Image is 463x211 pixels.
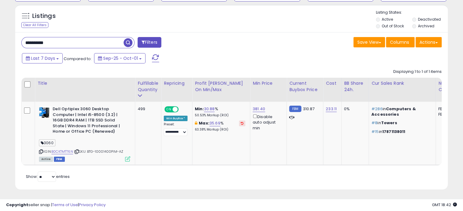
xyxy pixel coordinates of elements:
span: 3060 [39,139,55,146]
span: Sep-25 - Oct-01 [103,55,138,61]
button: Columns [386,37,415,47]
p: Listing States: [376,10,448,15]
div: Disable auto adjust min [253,113,282,131]
span: 17871138011 [382,129,405,134]
div: ASIN: [39,106,130,161]
small: FBM [289,106,301,112]
span: #15 [371,129,379,134]
div: Cur Sales Rank [371,80,433,87]
a: Privacy Policy [79,202,106,208]
div: Fulfillable Quantity [138,80,159,93]
div: seller snap | | [6,202,106,208]
div: BB Share 24h. [344,80,366,93]
p: in [371,120,431,126]
span: Compared to: [64,56,92,62]
span: Columns [390,39,409,45]
button: Actions [416,37,442,47]
label: Deactivated [418,17,440,22]
button: Save View [353,37,385,47]
button: Last 7 Days [22,53,63,63]
p: 50.53% Markup (ROI) [195,113,245,117]
span: #286 [371,106,383,112]
div: Cost [326,80,339,87]
label: Active [382,17,393,22]
a: 381.40 [253,106,265,112]
b: Min: [195,106,204,112]
p: in [371,106,431,117]
strong: Copyright [6,202,28,208]
div: 0% [344,106,364,112]
div: Clear All Filters [21,22,48,28]
b: Max: [199,120,209,126]
span: ON [165,107,173,112]
span: All listings currently available for purchase on Amazon [39,157,53,162]
span: Show: entries [26,174,70,179]
div: Profit [PERSON_NAME] on Min/Max [195,80,247,93]
div: Preset: [164,122,188,136]
b: Dell Optiplex 3060 Desktop Computer | Intel i5-8500 (3.2) | 16GB DDR4 RAM | 1TB SSD Solid State |... [53,106,127,136]
div: Displaying 1 to 1 of 1 items [393,69,442,75]
span: 2025-10-9 18:42 GMT [432,202,457,208]
div: 499 [138,106,156,112]
div: % [195,106,245,117]
span: #8 [371,120,377,126]
div: FBA: 0 [438,106,458,112]
h5: Listings [32,12,56,20]
a: Terms of Use [52,202,78,208]
span: FBM [54,157,65,162]
div: FBM: 2 [438,112,458,117]
a: 35.69 [209,120,220,126]
span: 310.87 [303,106,315,112]
a: 233.11 [326,106,337,112]
span: OFF [178,107,188,112]
div: Repricing [164,80,190,87]
div: Title [37,80,132,87]
div: Num of Comp. [438,80,461,93]
div: Current Buybox Price [289,80,321,93]
span: Last 7 Days [31,55,55,61]
label: Out of Stock [382,23,404,29]
span: Computers & Accessories [371,106,416,117]
span: | SKU: BTG-10001400PIM-AZ [74,149,123,154]
th: The percentage added to the cost of goods (COGS) that forms the calculator for Min & Max prices. [192,78,250,102]
a: B0CKTMTT6N [51,149,73,154]
div: Min Price [253,80,284,87]
img: 41Zkq08zD1L._SL40_.jpg [39,106,51,118]
p: 63.38% Markup (ROI) [195,128,245,132]
div: Win BuyBox * [164,116,188,121]
a: 30.88 [204,106,215,112]
button: Filters [138,37,161,48]
button: Sep-25 - Oct-01 [94,53,146,63]
p: in [371,129,431,134]
span: Towers [381,120,397,126]
label: Archived [418,23,434,29]
div: % [195,121,245,132]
